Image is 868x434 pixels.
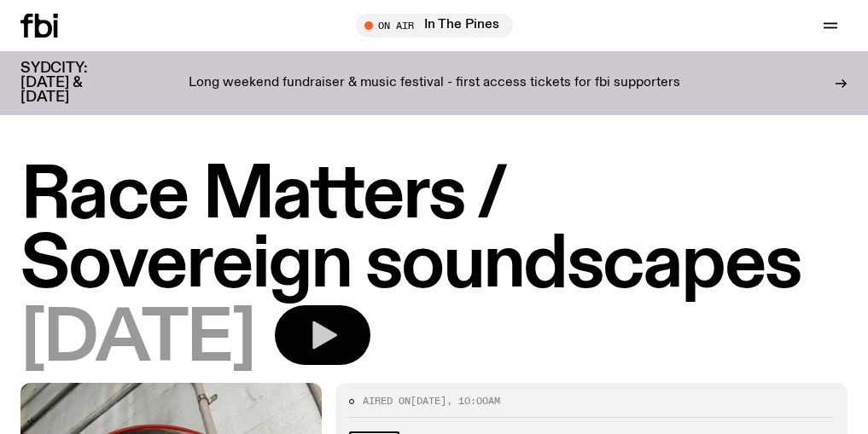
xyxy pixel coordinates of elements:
h3: SYDCITY: [DATE] & [DATE] [20,61,130,105]
button: On AirIn The Pines [356,14,513,38]
p: Long weekend fundraiser & music festival - first access tickets for fbi supporters [189,76,680,91]
span: , 10:00am [446,394,500,408]
h1: Race Matters / Sovereign soundscapes [20,162,848,300]
span: Aired on [363,394,411,408]
span: [DATE] [20,305,254,374]
span: [DATE] [411,394,446,408]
